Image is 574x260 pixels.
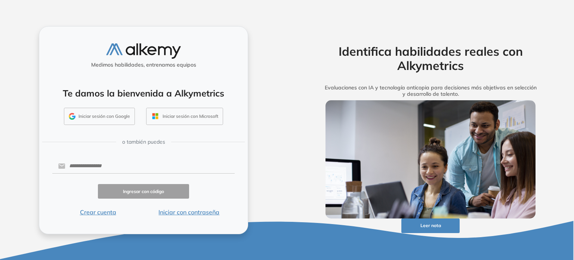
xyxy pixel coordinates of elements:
[325,100,536,218] img: img-more-info
[314,85,547,97] h5: Evaluaciones con IA y tecnología anticopia para decisiones más objetivas en selección y desarroll...
[64,108,135,125] button: Iniciar sesión con Google
[401,218,460,233] button: Leer nota
[122,138,165,146] span: o también puedes
[440,174,574,260] iframe: Chat Widget
[69,113,75,120] img: GMAIL_ICON
[49,88,238,99] h4: Te damos la bienvenida a Alkymetrics
[52,208,143,217] button: Crear cuenta
[106,43,181,59] img: logo-alkemy
[314,44,547,73] h2: Identifica habilidades reales con Alkymetrics
[146,108,223,125] button: Iniciar sesión con Microsoft
[151,112,160,120] img: OUTLOOK_ICON
[98,184,189,199] button: Ingresar con código
[440,174,574,260] div: Widget de chat
[143,208,235,217] button: Iniciar con contraseña
[42,62,245,68] h5: Medimos habilidades, entrenamos equipos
